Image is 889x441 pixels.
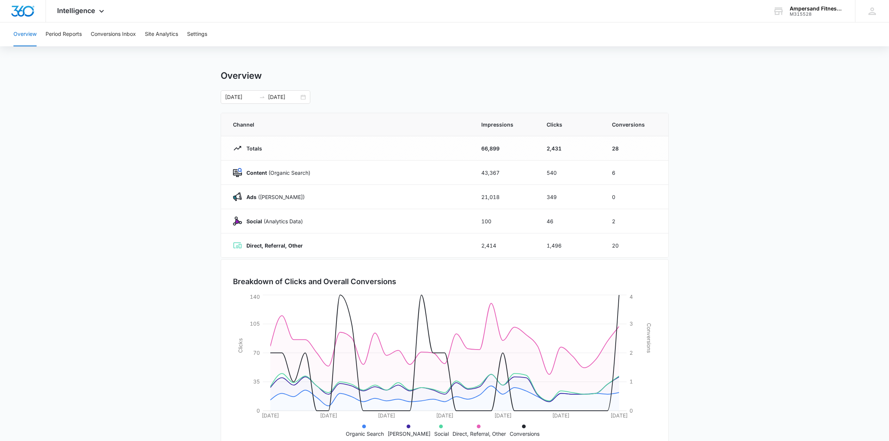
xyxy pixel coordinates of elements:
tspan: 2 [630,350,633,356]
td: 2,431 [538,136,603,161]
img: Social [233,217,242,226]
div: account id [790,12,844,17]
td: 21,018 [472,185,538,209]
p: Conversions [510,430,540,438]
tspan: Conversions [646,323,652,353]
td: 2 [603,209,668,233]
tspan: 70 [253,350,260,356]
tspan: 4 [630,294,633,300]
tspan: 0 [630,407,633,414]
td: 2,414 [472,233,538,258]
strong: Ads [246,194,257,200]
input: End date [268,93,299,101]
td: 43,367 [472,161,538,185]
td: 100 [472,209,538,233]
span: Clicks [547,121,594,128]
img: Ads [233,192,242,201]
td: 28 [603,136,668,161]
td: 66,899 [472,136,538,161]
strong: Content [246,170,267,176]
tspan: Clicks [237,338,243,353]
p: ([PERSON_NAME]) [242,193,305,201]
tspan: 0 [257,407,260,414]
td: 46 [538,209,603,233]
button: Overview [13,22,37,46]
td: 0 [603,185,668,209]
strong: Social [246,218,262,224]
tspan: [DATE] [494,412,511,419]
tspan: 105 [250,320,260,327]
p: Social [434,430,449,438]
button: Period Reports [46,22,82,46]
td: 540 [538,161,603,185]
img: Content [233,168,242,177]
button: Conversions Inbox [91,22,136,46]
tspan: 3 [630,320,633,327]
tspan: [DATE] [378,412,395,419]
strong: Direct, Referral, Other [246,242,303,249]
h3: Breakdown of Clicks and Overall Conversions [233,276,396,287]
tspan: [DATE] [262,412,279,419]
p: Direct, Referral, Other [453,430,506,438]
span: swap-right [259,94,265,100]
p: (Analytics Data) [242,217,303,225]
tspan: 35 [253,378,260,385]
span: to [259,94,265,100]
tspan: 1 [630,378,633,385]
tspan: [DATE] [320,412,337,419]
td: 20 [603,233,668,258]
tspan: [DATE] [552,412,569,419]
tspan: [DATE] [610,412,628,419]
span: Conversions [612,121,656,128]
p: (Organic Search) [242,169,310,177]
td: 6 [603,161,668,185]
span: Channel [233,121,463,128]
span: Intelligence [57,7,95,15]
span: Impressions [481,121,529,128]
h1: Overview [221,70,262,81]
input: Start date [225,93,256,101]
div: account name [790,6,844,12]
tspan: 140 [250,294,260,300]
p: Organic Search [346,430,384,438]
p: [PERSON_NAME] [388,430,430,438]
td: 349 [538,185,603,209]
button: Settings [187,22,207,46]
tspan: [DATE] [436,412,453,419]
button: Site Analytics [145,22,178,46]
td: 1,496 [538,233,603,258]
p: Totals [242,145,262,152]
